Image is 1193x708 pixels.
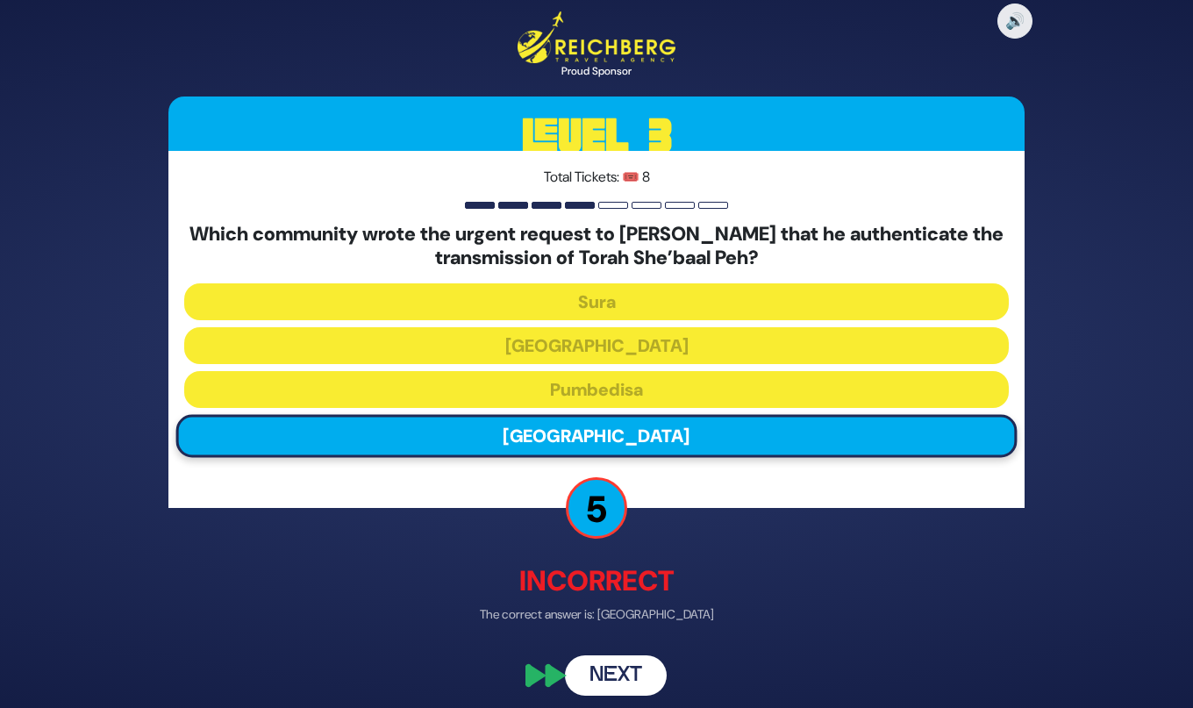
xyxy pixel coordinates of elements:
h5: Which community wrote the urgent request to [PERSON_NAME] that he authenticate the transmission o... [184,224,1009,270]
img: Reichberg Travel [518,11,675,63]
div: Proud Sponsor [518,64,675,80]
p: 5 [566,478,627,540]
p: Incorrect [168,561,1025,603]
button: Sura [184,284,1009,321]
p: The correct answer is: [GEOGRAPHIC_DATA] [168,606,1025,625]
p: Total Tickets: 🎟️ 8 [184,168,1009,189]
button: 🔊 [997,4,1032,39]
button: Next [565,656,667,697]
button: [GEOGRAPHIC_DATA] [176,415,1018,458]
h3: Level 3 [168,97,1025,176]
button: Pumbedisa [184,372,1009,409]
button: [GEOGRAPHIC_DATA] [184,328,1009,365]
